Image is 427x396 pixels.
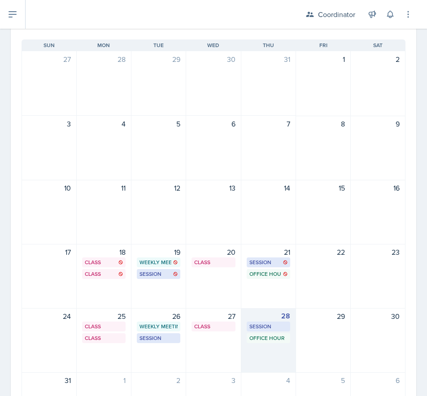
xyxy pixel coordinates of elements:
div: Weekly Meeting [139,322,178,331]
div: 13 [192,183,235,193]
div: Session [249,258,288,266]
div: 27 [27,54,71,65]
div: 12 [137,183,180,193]
div: Weekly Meeting [139,258,178,266]
div: 22 [301,247,345,257]
div: 24 [27,311,71,322]
div: 9 [356,118,400,129]
div: 29 [137,54,180,65]
div: Office Hour [249,270,288,278]
div: 26 [137,311,180,322]
div: 1 [301,54,345,65]
div: 30 [356,311,400,322]
div: 6 [192,118,235,129]
div: Session [139,334,178,342]
div: 25 [82,311,126,322]
span: Tue [153,41,164,49]
div: 14 [247,183,290,193]
span: Mon [97,41,110,49]
div: 16 [356,183,400,193]
span: Fri [319,41,327,49]
div: 23 [356,247,400,257]
div: 18 [82,247,126,257]
div: Office Hour [249,334,288,342]
div: 31 [27,375,71,386]
div: 29 [301,311,345,322]
div: 20 [192,247,235,257]
div: 31 [247,54,290,65]
div: Class [85,258,123,266]
div: 11 [82,183,126,193]
div: Coordinator [318,9,355,20]
div: 21 [247,247,290,257]
div: Session [139,270,178,278]
div: 30 [192,54,235,65]
div: Class [85,270,123,278]
div: 3 [192,375,235,386]
div: 2 [137,375,180,386]
div: Class [85,334,123,342]
span: Wed [207,41,219,49]
span: Thu [263,41,274,49]
div: 1 [82,375,126,386]
div: 19 [137,247,180,257]
span: Sat [373,41,383,49]
div: 15 [301,183,345,193]
div: Session [249,322,288,331]
div: 7 [247,118,290,129]
div: 5 [301,375,345,386]
div: 17 [27,247,71,257]
div: 6 [356,375,400,386]
div: Class [194,258,232,266]
div: Class [194,322,232,331]
div: 8 [301,118,345,129]
div: 10 [27,183,71,193]
span: Sun [44,41,55,49]
div: 2 [356,54,400,65]
div: 28 [82,54,126,65]
div: 27 [192,311,235,322]
div: 28 [247,311,290,322]
div: 3 [27,118,71,129]
div: 5 [137,118,180,129]
div: 4 [82,118,126,129]
div: Class [85,322,123,331]
div: 4 [247,375,290,386]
